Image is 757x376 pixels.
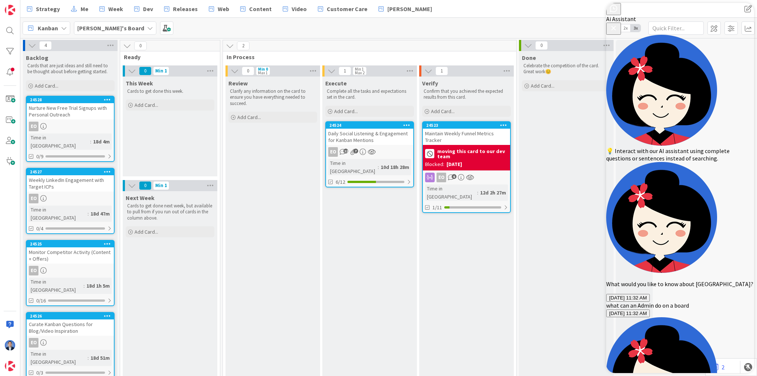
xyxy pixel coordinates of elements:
span: Add Card... [334,108,358,115]
div: 24527 [30,169,114,175]
span: 0 [134,41,147,50]
span: Dev [143,4,153,13]
div: 12d 2h 27m [478,189,508,197]
div: 24523 [423,122,510,129]
span: Execute [325,79,347,87]
div: 18d 4m [91,138,112,146]
img: Visit kanbanzone.com [5,5,15,15]
div: EO [27,266,114,275]
div: EO [29,194,38,203]
span: 2 [237,41,249,50]
span: 0 [535,41,548,50]
div: Max 2 [355,71,364,75]
span: Add Card... [135,228,158,235]
div: 24528Nurture New Free Trial Signups with Personal Outreach [27,96,114,119]
div: 24526 [30,314,114,319]
span: Ready [124,53,211,61]
div: Time in [GEOGRAPHIC_DATA] [29,133,90,150]
span: 4 [39,41,52,50]
span: 1 [435,67,448,75]
span: : [378,163,379,171]
b: [PERSON_NAME]'s Board [77,24,144,32]
a: 24527Weekly LinkedIn Engagement with Target ICPsEOTime in [GEOGRAPHIC_DATA]:18d 47m0/4 [26,168,115,234]
span: Add Card... [531,82,554,89]
span: This Week [126,79,153,87]
a: Me [67,2,93,16]
span: : [88,354,89,362]
span: 6 [452,174,456,179]
span: 6/12 [336,178,345,186]
span: Me [81,4,88,13]
span: : [88,210,89,218]
div: Maintain Weekly Funnel Metrics Tracker [423,129,510,145]
div: 18d 1h 5m [85,282,112,290]
span: Next Week [126,194,155,201]
div: Min 1 [155,69,167,73]
div: 24528 [27,96,114,103]
div: EO [326,147,413,157]
a: Dev [130,2,157,16]
span: 12 [343,149,348,153]
div: 24525Monitor Competitor Activity (Content + Offers) [27,241,114,264]
div: 24526Curate Kanban Questions for Blog/Video Inspiration [27,313,114,336]
span: 0 [139,181,152,190]
div: EO [29,338,38,348]
span: Verify [422,79,438,87]
b: moving this card to our dev team [437,149,508,159]
div: 24524 [329,123,413,128]
div: 24527Weekly LinkedIn Engagement with Target ICPs [27,169,114,192]
div: Min 1 [155,184,167,187]
span: Content [249,4,272,13]
span: Add Card... [35,82,58,89]
span: Review [228,79,248,87]
div: EO [423,173,510,182]
p: Clarify any information on the card to ensure you have everything needed to succeed. [230,88,316,106]
div: Daily Social Listening & Engagement for Kanban Mentions [326,129,413,145]
p: Cards that are just ideas and still need to be thought about before getting started. [27,63,113,75]
span: Add Card... [135,102,158,108]
span: Web [218,4,229,13]
div: 18d 51m [89,354,112,362]
span: : [477,189,478,197]
span: Releases [173,4,198,13]
span: Kanban [38,24,58,33]
a: Week [95,2,128,16]
div: 24527 [27,169,114,175]
span: 7 [353,149,358,153]
span: Video [292,4,307,13]
span: [DATE] 11:32 AM [3,292,41,298]
div: 24526 [27,313,114,319]
span: 1/11 [432,204,442,211]
span: Done [522,54,536,61]
a: Web [204,2,234,16]
span: In Process [227,53,507,61]
div: 24523Maintain Weekly Funnel Metrics Tracker [423,122,510,145]
div: Time in [GEOGRAPHIC_DATA] [29,278,84,294]
span: Customer Care [327,4,367,13]
p: Cards to get done next week, but available to pull from if you run out of cards in the column above. [127,203,213,221]
div: Time in [GEOGRAPHIC_DATA] [328,159,378,175]
span: Backlog [26,54,48,61]
a: 24525Monitor Competitor Activity (Content + Offers)EOTime in [GEOGRAPHIC_DATA]:18d 1h 5m0/16 [26,240,115,306]
div: Max 1 [258,71,268,75]
div: EO [27,338,114,348]
div: 10d 18h 28m [379,163,411,171]
div: [DATE] [447,160,462,168]
a: Customer Care [313,2,372,16]
span: 0 [139,67,152,75]
div: Time in [GEOGRAPHIC_DATA] [29,206,88,222]
a: 24528Nurture New Free Trial Signups with Personal OutreachEOTime in [GEOGRAPHIC_DATA]:18d 4m0/9 [26,96,115,162]
div: Blocked: [425,160,444,168]
span: 😊 [545,68,551,75]
div: 24525 [27,241,114,247]
div: 24528 [30,97,114,102]
div: Weekly LinkedIn Engagement with Target ICPs [27,175,114,192]
div: EO [437,173,446,182]
span: 0/9 [36,153,43,160]
div: EO [29,266,38,275]
div: 24524Daily Social Listening & Engagement for Kanban Mentions [326,122,413,145]
div: Curate Kanban Questions for Blog/Video Inspiration [27,319,114,336]
div: 24524 [326,122,413,129]
div: Nurture New Free Trial Signups with Personal Outreach [27,103,114,119]
div: 24525 [30,241,114,247]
